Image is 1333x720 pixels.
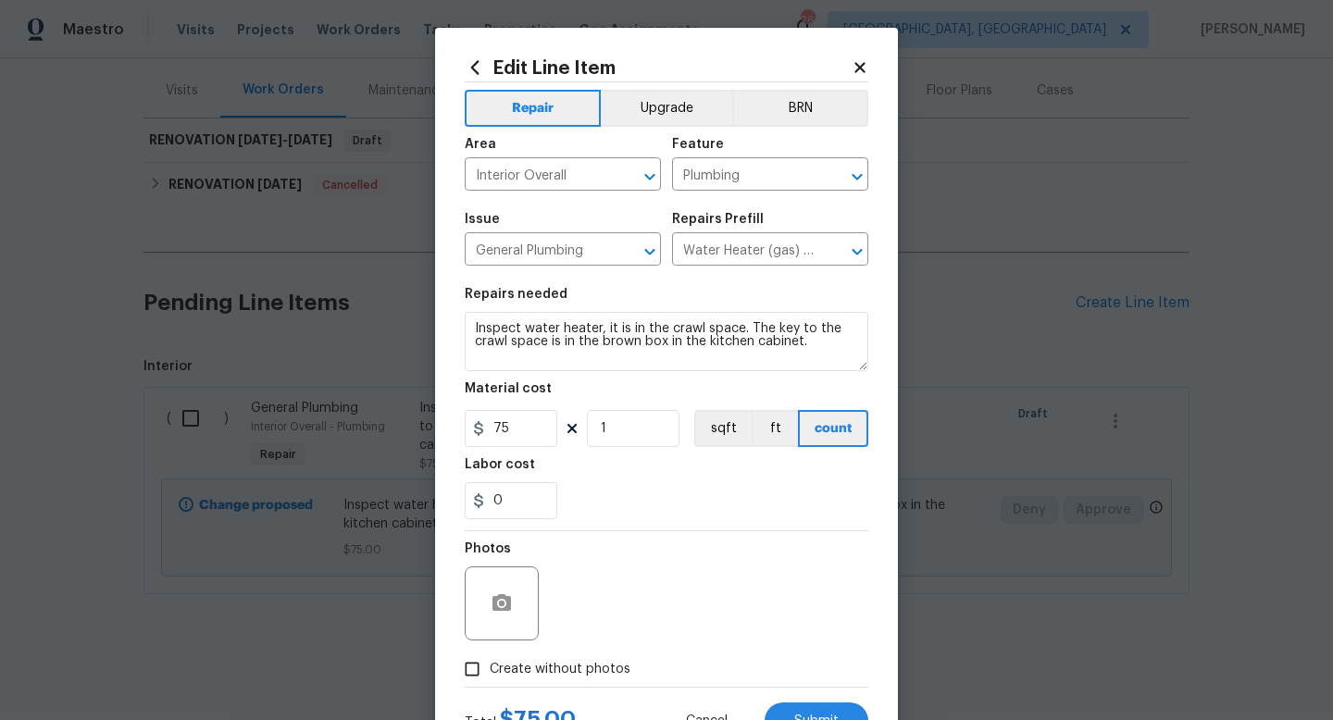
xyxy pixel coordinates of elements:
button: sqft [694,410,752,447]
h5: Photos [465,542,511,555]
h5: Issue [465,213,500,226]
h5: Repairs needed [465,288,567,301]
button: Open [844,239,870,265]
textarea: Inspect water heater, it is in the crawl space. The key to the crawl space is in the brown box in... [465,312,868,371]
button: Open [637,164,663,190]
button: count [798,410,868,447]
h5: Feature [672,138,724,151]
h5: Repairs Prefill [672,213,764,226]
span: Create without photos [490,660,630,679]
button: Upgrade [601,90,733,127]
h5: Area [465,138,496,151]
h2: Edit Line Item [465,57,852,78]
button: Open [637,239,663,265]
button: ft [752,410,798,447]
h5: Labor cost [465,458,535,471]
h5: Material cost [465,382,552,395]
button: Open [844,164,870,190]
button: Repair [465,90,601,127]
button: BRN [732,90,868,127]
